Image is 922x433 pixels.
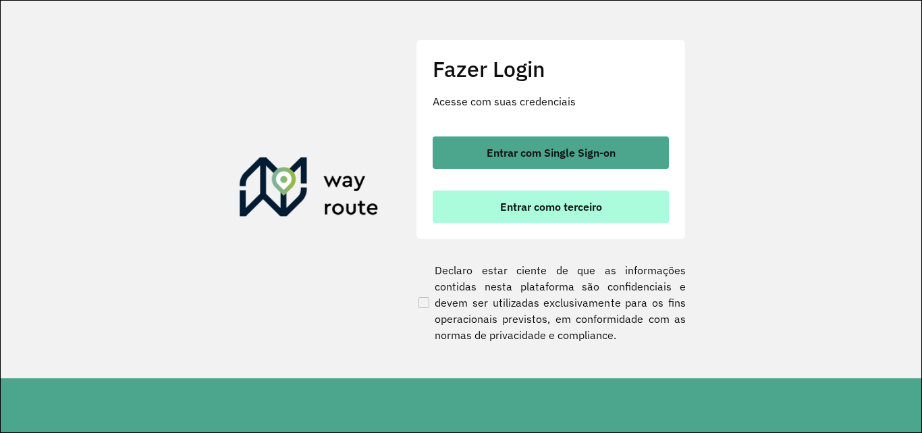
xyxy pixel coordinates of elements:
[433,56,669,82] h2: Fazer Login
[433,93,669,109] p: Acesse com suas credenciais
[240,157,379,222] img: Roteirizador AmbevTech
[500,201,602,212] span: Entrar como terceiro
[487,147,616,158] span: Entrar com Single Sign-on
[416,262,686,343] label: Declaro estar ciente de que as informações contidas nesta plataforma são confidenciais e devem se...
[433,190,669,223] button: button
[433,136,669,169] button: button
